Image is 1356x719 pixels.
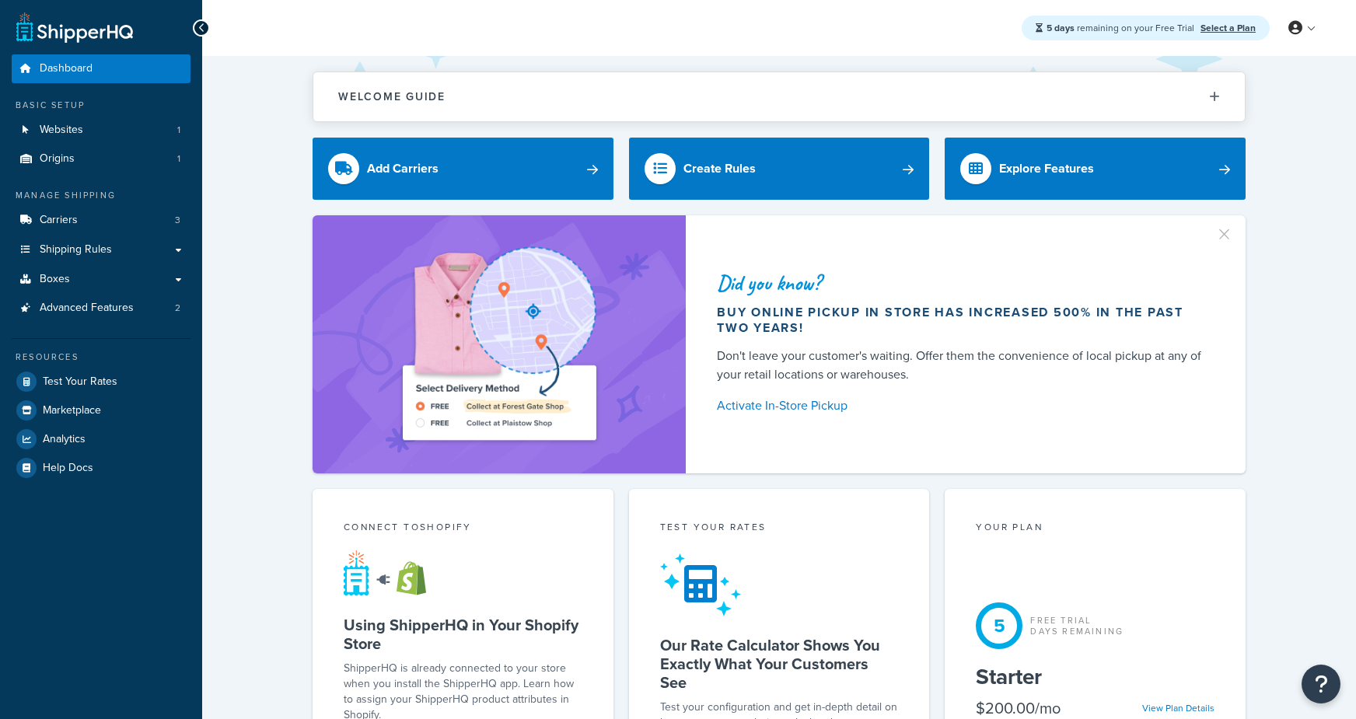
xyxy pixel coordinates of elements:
[358,239,640,450] img: ad-shirt-map-b0359fc47e01cab431d101c4b569394f6a03f54285957d908178d52f29eb9668.png
[12,351,190,364] div: Resources
[338,91,446,103] h2: Welcome Guide
[660,520,899,538] div: Test your rates
[43,462,93,475] span: Help Docs
[40,62,93,75] span: Dashboard
[12,145,190,173] a: Origins1
[12,265,190,294] a: Boxes
[177,124,180,137] span: 1
[629,138,930,200] a: Create Rules
[717,347,1208,384] div: Don't leave your customer's waiting. Offer them the convenience of local pickup at any of your re...
[683,158,756,180] div: Create Rules
[43,404,101,417] span: Marketplace
[12,99,190,112] div: Basic Setup
[40,273,70,286] span: Boxes
[12,54,190,83] a: Dashboard
[945,138,1246,200] a: Explore Features
[660,636,899,692] h5: Our Rate Calculator Shows You Exactly What Your Customers See
[976,697,1061,719] div: $200.00/mo
[40,302,134,315] span: Advanced Features
[12,368,190,396] a: Test Your Rates
[40,124,83,137] span: Websites
[40,214,78,227] span: Carriers
[1200,21,1256,35] a: Select a Plan
[12,294,190,323] li: Advanced Features
[1047,21,1197,35] span: remaining on your Free Trial
[12,206,190,235] a: Carriers3
[40,152,75,166] span: Origins
[976,602,1022,649] div: 5
[12,425,190,453] a: Analytics
[367,158,439,180] div: Add Carriers
[12,454,190,482] a: Help Docs
[313,72,1245,121] button: Welcome Guide
[976,520,1214,538] div: Your Plan
[177,152,180,166] span: 1
[1030,615,1124,637] div: Free Trial Days Remaining
[12,396,190,424] a: Marketplace
[717,395,1208,417] a: Activate In-Store Pickup
[344,616,582,653] h5: Using ShipperHQ in Your Shopify Store
[12,116,190,145] a: Websites1
[175,214,180,227] span: 3
[717,272,1208,294] div: Did you know?
[12,236,190,264] a: Shipping Rules
[175,302,180,315] span: 2
[40,243,112,257] span: Shipping Rules
[1142,701,1214,715] a: View Plan Details
[999,158,1094,180] div: Explore Features
[344,520,582,538] div: Connect to Shopify
[344,550,441,596] img: connect-shq-shopify-9b9a8c5a.svg
[717,305,1208,336] div: Buy online pickup in store has increased 500% in the past two years!
[12,206,190,235] li: Carriers
[43,433,86,446] span: Analytics
[313,138,613,200] a: Add Carriers
[43,375,117,389] span: Test Your Rates
[12,145,190,173] li: Origins
[12,294,190,323] a: Advanced Features2
[12,189,190,202] div: Manage Shipping
[976,665,1214,689] h5: Starter
[1047,21,1075,35] strong: 5 days
[1302,665,1340,703] button: Open Resource Center
[12,116,190,145] li: Websites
